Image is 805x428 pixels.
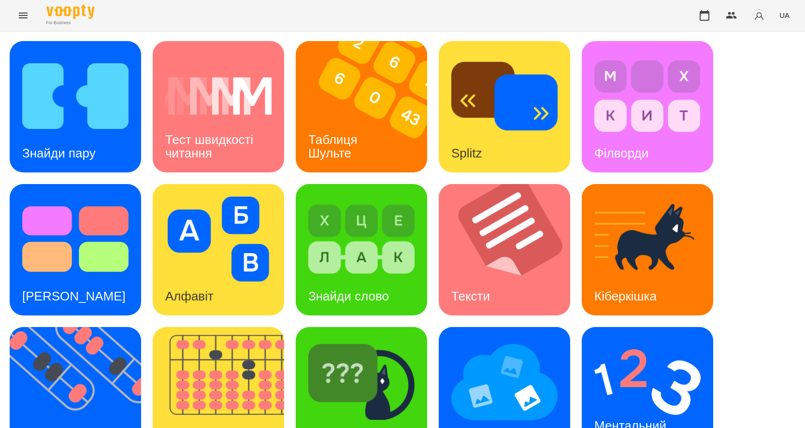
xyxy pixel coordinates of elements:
h3: Алфавіт [165,289,214,303]
span: UA [779,10,790,20]
img: Тест швидкості читання [165,54,272,139]
img: Таблиця Шульте [296,41,439,172]
span: For Business [46,20,95,26]
a: ФілвордиФілворди [582,41,713,172]
h3: Тест швидкості читання [165,132,257,160]
a: Знайди паруЗнайди пару [10,41,141,172]
a: SplitzSplitz [439,41,570,172]
h3: [PERSON_NAME] [22,289,126,303]
h3: Кіберкішка [594,289,657,303]
img: Знайди пару [22,54,129,139]
a: ТекстиТексти [439,184,570,315]
button: UA [776,6,793,24]
img: Кіберкішка [594,197,701,282]
h3: Таблиця Шульте [308,132,361,160]
img: Знайди Кіберкішку [308,340,415,425]
img: Знайди слово [308,197,415,282]
a: АлфавітАлфавіт [153,184,284,315]
img: Тест Струпа [22,197,129,282]
button: Menu [12,4,35,27]
a: Знайди словоЗнайди слово [296,184,427,315]
h3: Знайди пару [22,146,96,160]
img: Splitz [451,54,558,139]
a: КіберкішкаКіберкішка [582,184,713,315]
h3: Філворди [594,146,648,160]
h3: Знайди слово [308,289,389,303]
img: Філворди [594,54,701,139]
img: avatar_s.png [752,9,766,22]
img: Алфавіт [165,197,272,282]
img: Тексти [439,184,582,315]
h3: Тексти [451,289,490,303]
img: Ментальний рахунок [594,340,701,425]
a: Тест Струпа[PERSON_NAME] [10,184,141,315]
h3: Splitz [451,146,482,160]
a: Тест швидкості читанняТест швидкості читання [153,41,284,172]
img: Voopty Logo [46,5,95,19]
a: Таблиця ШультеТаблиця Шульте [296,41,427,172]
img: Мнемотехніка [451,340,558,425]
